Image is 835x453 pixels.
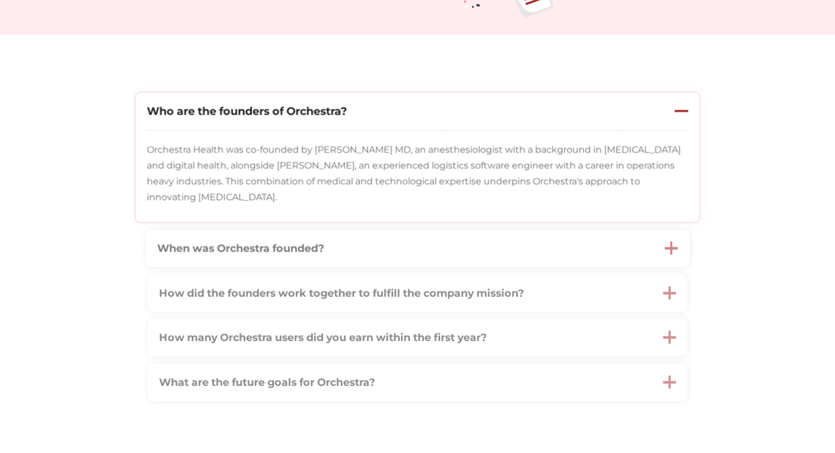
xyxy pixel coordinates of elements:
[157,241,324,254] strong: When was Orchestra founded?
[159,286,524,299] strong: How did the founders work together to fulfill the company mission?
[147,142,688,205] p: Orchestra Health was co-founded by [PERSON_NAME] MD, an anesthesiologist with a background in [ME...
[159,331,487,344] strong: How many Orchestra users did you earn within the first year?
[159,376,375,389] strong: What are the future goals for Orchestra?
[147,104,346,118] strong: Who are the founders of Orchestra?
